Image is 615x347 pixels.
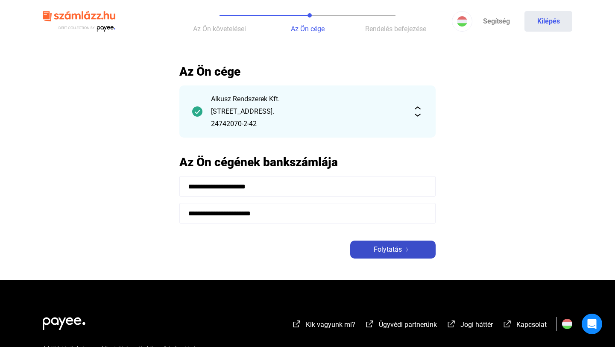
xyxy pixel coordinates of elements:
h2: Az Ön cégének bankszámlája [179,155,436,170]
span: Az Ön cége [291,25,325,33]
button: HU [452,11,472,32]
img: external-link-white [292,320,302,328]
button: Kilépés [524,11,572,32]
a: external-link-whiteJogi háttér [446,322,493,330]
img: external-link-white [365,320,375,328]
img: external-link-white [446,320,457,328]
span: Ügyvédi partnerünk [379,321,437,329]
span: Folytatás [374,244,402,255]
img: HU [457,16,467,26]
img: white-payee-white-dot.svg [43,312,85,330]
span: Rendelés befejezése [365,25,426,33]
div: Open Intercom Messenger [582,314,602,334]
img: arrow-right-white [402,247,412,252]
img: szamlazzhu-logo [43,8,115,35]
img: checkmark-darker-green-circle [192,106,202,117]
span: Kik vagyunk mi? [306,321,355,329]
a: external-link-whiteKik vagyunk mi? [292,322,355,330]
img: expand [413,106,423,117]
button: Folytatásarrow-right-white [350,241,436,259]
span: Kapcsolat [516,321,547,329]
a: external-link-whiteÜgyvédi partnerünk [365,322,437,330]
a: external-link-whiteKapcsolat [502,322,547,330]
span: Az Ön követelései [193,25,246,33]
h2: Az Ön cége [179,64,436,79]
img: external-link-white [502,320,512,328]
span: Jogi háttér [460,321,493,329]
a: Segítség [472,11,520,32]
img: HU.svg [562,319,572,329]
div: [STREET_ADDRESS]. [211,106,404,117]
div: 24742070-2-42 [211,119,404,129]
div: Alkusz Rendszerek Kft. [211,94,404,104]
